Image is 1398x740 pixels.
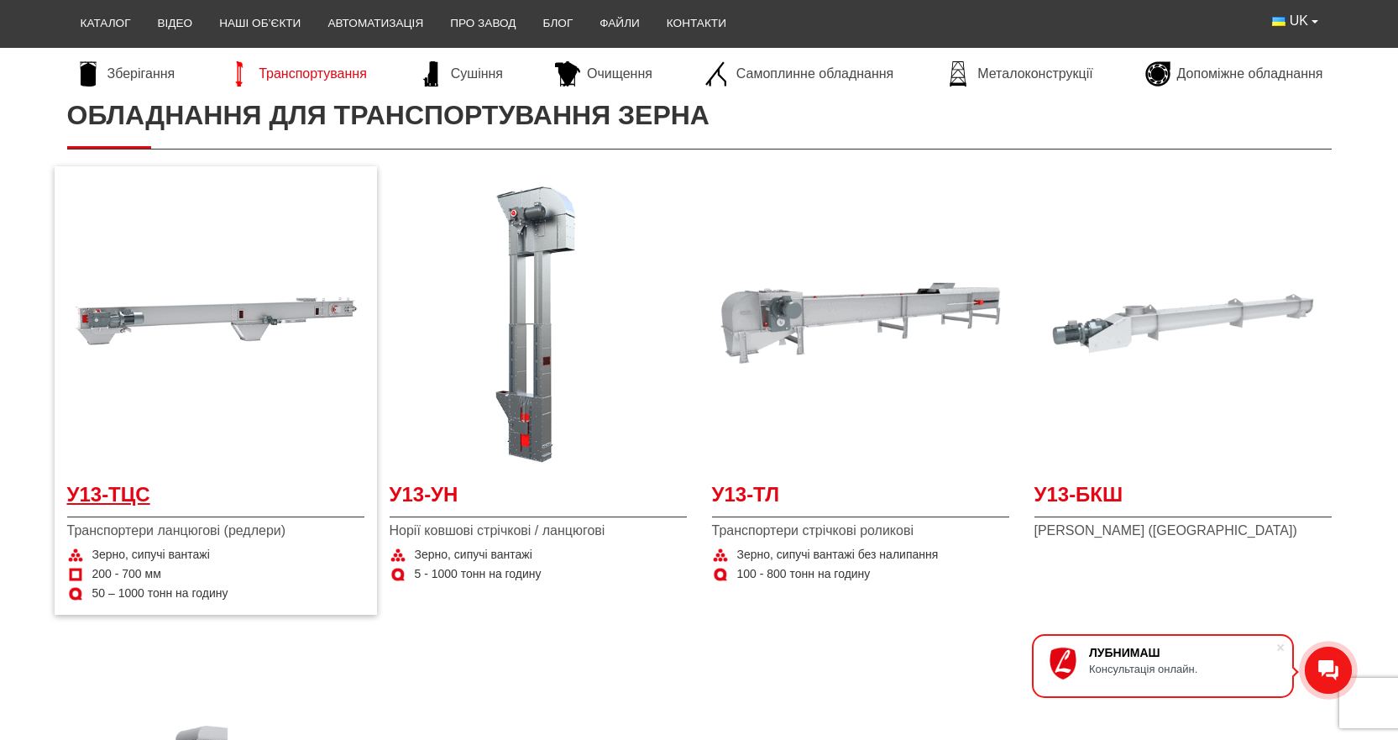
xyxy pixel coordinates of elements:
[1290,12,1308,30] span: UK
[712,522,1009,540] span: Транспортери стрічкові роликові
[529,5,586,42] a: Блог
[259,65,367,83] span: Транспортування
[107,65,175,83] span: Зберігання
[67,5,144,42] a: Каталог
[67,82,1332,149] h1: Обладнання для транспортування зерна
[92,585,228,602] span: 50 – 1000 тонн на годину
[977,65,1092,83] span: Металоконструкції
[1034,480,1332,518] a: У13-БКШ
[415,547,532,564] span: Зерно, сипучі вантажі
[1137,61,1332,87] a: Допоміжне обладнання
[67,522,364,540] span: Транспортери ланцюгові (редлери)
[696,61,902,87] a: Самоплинне обладнання
[92,566,161,583] span: 200 - 700 мм
[547,61,661,87] a: Очищення
[218,61,375,87] a: Транспортування
[144,5,207,42] a: Відео
[1089,663,1275,675] div: Консультація онлайн.
[1034,522,1332,540] span: [PERSON_NAME] ([GEOGRAPHIC_DATA])
[415,566,542,583] span: 5 - 1000 тонн на годину
[737,547,939,564] span: Зерно, сипучі вантажі без налипання
[1272,17,1285,26] img: Українська
[653,5,740,42] a: Контакти
[937,61,1101,87] a: Металоконструкції
[737,566,871,583] span: 100 - 800 тонн на годину
[586,5,653,42] a: Файли
[390,480,687,518] a: У13-УН
[206,5,314,42] a: Наші об’єкти
[1089,646,1275,659] div: ЛУБНИМАШ
[736,65,893,83] span: Самоплинне обладнання
[587,65,652,83] span: Очищення
[411,61,511,87] a: Сушіння
[314,5,437,42] a: Автоматизація
[67,480,364,518] a: У13-ТЦС
[712,480,1009,518] a: У13-ТЛ
[451,65,503,83] span: Сушіння
[1177,65,1323,83] span: Допоміжне обладнання
[390,522,687,540] span: Норії ковшові стрічкові / ланцюгові
[1259,5,1331,37] button: UK
[437,5,529,42] a: Про завод
[67,61,184,87] a: Зберігання
[92,547,210,564] span: Зерно, сипучі вантажі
